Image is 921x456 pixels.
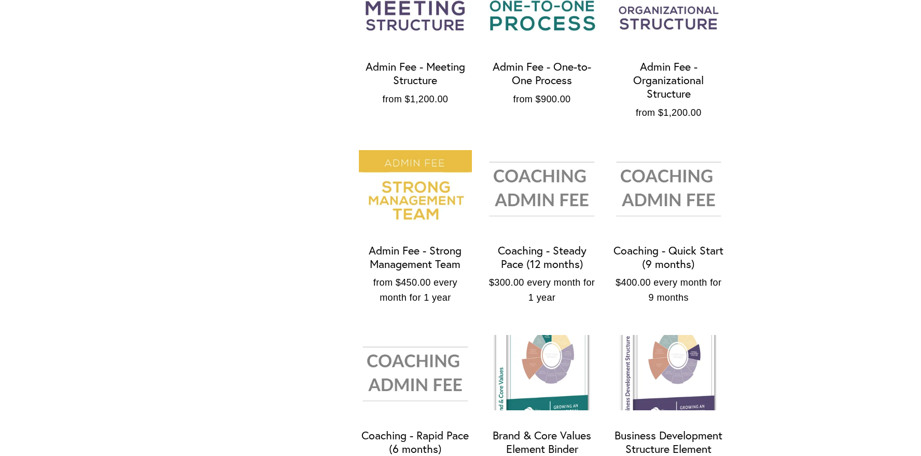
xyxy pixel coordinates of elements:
div: from $1,200.00 [612,105,725,120]
div: from $450.00 every month for 1 year [359,275,472,305]
a: Coaching - Quick Start (9 months) [612,150,725,307]
div: Coaching - Quick Start (9 months) [612,244,725,271]
div: Brand & Core Values Element Binder [485,429,598,456]
div: from $900.00 [485,92,598,107]
div: Coaching - Steady Pace (12 months) [485,244,598,271]
div: from $1,200.00 [359,92,472,107]
div: Admin Fee - Organizational Structure [612,60,725,101]
div: Admin Fee - One-to-One Process [485,60,598,87]
a: Admin Fee - Strong Management Team [359,150,472,307]
div: Admin Fee - Meeting Structure [359,60,472,87]
div: $400.00 every month for 9 months [612,275,725,305]
a: Coaching - Steady Pace (12 months) [485,150,598,307]
div: Admin Fee - Strong Management Team [359,244,472,271]
div: $300.00 every month for 1 year [485,275,598,305]
div: Coaching - Rapid Pace (6 months) [359,429,472,456]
